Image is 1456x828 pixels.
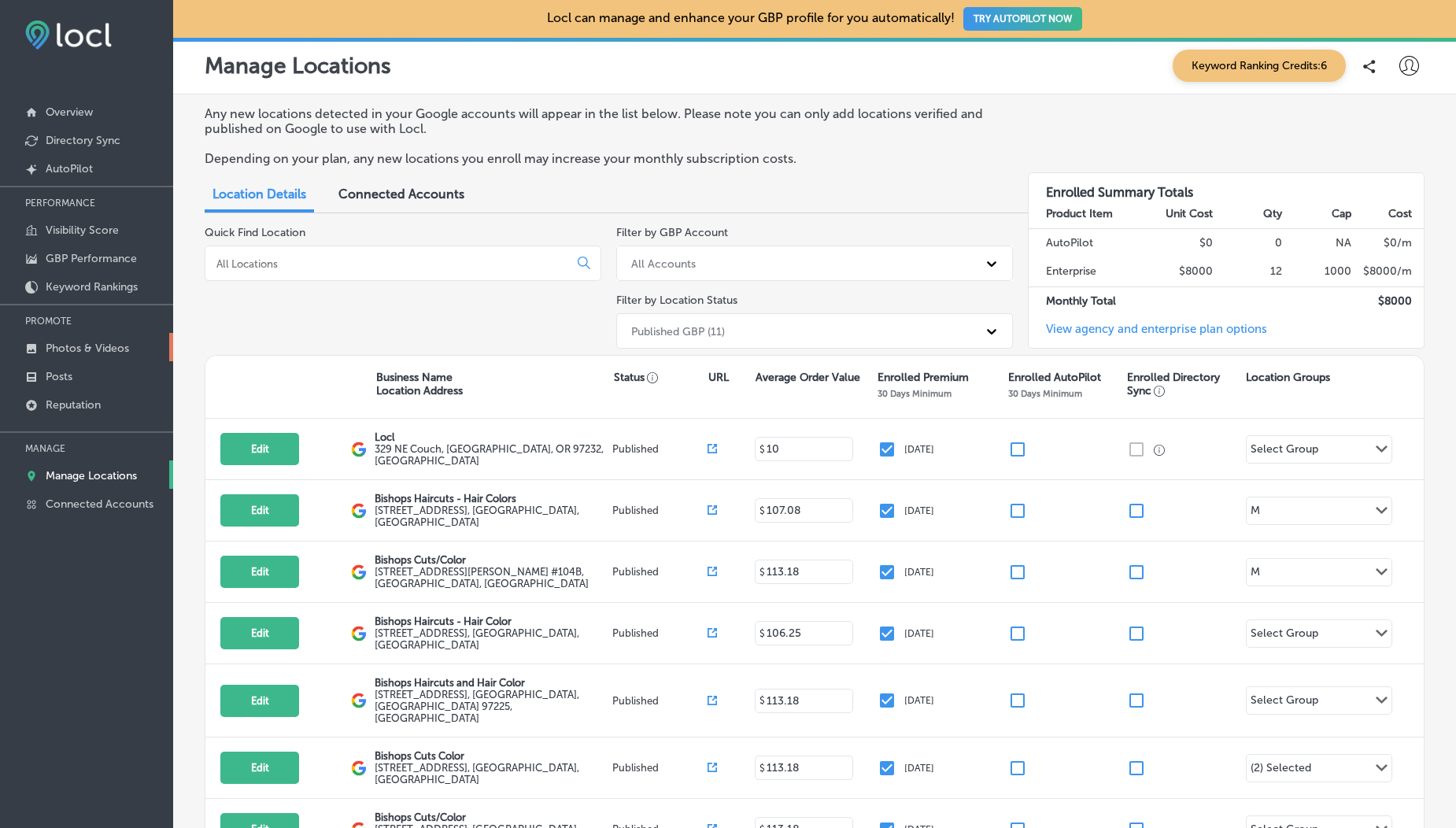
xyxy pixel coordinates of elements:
[904,505,934,516] p: [DATE]
[375,493,608,505] p: Bishops Haircuts - Hair Colors
[708,371,729,384] p: URL
[614,371,708,384] p: Status
[1029,173,1424,200] h3: Enrolled Summary Totals
[46,162,93,176] p: AutoPilot
[1251,442,1318,460] div: Select Group
[375,627,608,651] label: [STREET_ADDRESS] , [GEOGRAPHIC_DATA], [GEOGRAPHIC_DATA]
[46,398,101,412] p: Reputation
[220,685,299,717] button: Edit
[1029,257,1144,286] td: Enterprise
[1352,257,1424,286] td: $ 8000 /m
[612,443,708,455] p: Published
[1029,286,1144,316] td: Monthly Total
[46,105,93,119] p: Overview
[212,187,306,201] span: Location Details
[612,695,708,707] p: Published
[375,431,608,443] p: Locl
[631,324,725,338] div: Published GBP (11)
[351,564,367,580] img: logo
[1251,693,1318,712] div: Select Group
[904,628,934,639] p: [DATE]
[878,388,952,399] p: 30 Days Minimum
[1214,257,1283,286] td: 12
[1283,257,1352,286] td: 1000
[612,566,708,578] p: Published
[46,224,119,237] p: Visibility Score
[220,752,299,784] button: Edit
[759,567,765,578] p: $
[1127,371,1238,397] p: Enrolled Directory Sync
[759,763,765,774] p: $
[904,695,934,706] p: [DATE]
[1283,200,1352,229] th: Cap
[205,151,998,166] p: Depending on your plan, any new locations you enroll may increase your monthly subscription costs.
[46,280,138,294] p: Keyword Rankings
[351,503,367,519] img: logo
[215,257,565,271] input: All Locations
[878,371,969,384] p: Enrolled Premium
[1352,200,1424,229] th: Cost
[616,226,728,239] label: Filter by GBP Account
[1214,228,1283,257] td: 0
[46,370,72,383] p: Posts
[375,689,608,724] label: [STREET_ADDRESS] , [GEOGRAPHIC_DATA], [GEOGRAPHIC_DATA] 97225, [GEOGRAPHIC_DATA]
[375,750,608,762] p: Bishops Cuts Color
[46,134,120,147] p: Directory Sync
[1144,228,1214,257] td: $0
[46,497,153,511] p: Connected Accounts
[220,556,299,588] button: Edit
[1283,228,1352,257] td: NA
[205,106,998,136] p: Any new locations detected in your Google accounts will appear in the list below. Please note you...
[616,294,737,307] label: Filter by Location Status
[220,617,299,649] button: Edit
[205,226,305,239] label: Quick Find Location
[375,443,608,467] label: 329 NE Couch , [GEOGRAPHIC_DATA], OR 97232, [GEOGRAPHIC_DATA]
[759,695,765,706] p: $
[25,20,112,50] img: fda3e92497d09a02dc62c9cd864e3231.png
[612,762,708,774] p: Published
[351,442,367,457] img: logo
[1173,50,1346,82] span: Keyword Ranking Credits: 6
[338,187,464,201] span: Connected Accounts
[205,53,391,79] p: Manage Locations
[1352,286,1424,316] td: $ 8000
[1008,371,1101,384] p: Enrolled AutoPilot
[220,433,299,465] button: Edit
[1251,761,1311,779] div: (2) Selected
[376,371,463,397] p: Business Name Location Address
[756,371,860,384] p: Average Order Value
[904,567,934,578] p: [DATE]
[375,811,608,823] p: Bishops Cuts/Color
[1352,228,1424,257] td: $ 0 /m
[631,257,696,270] div: All Accounts
[1214,200,1283,229] th: Qty
[759,628,765,639] p: $
[904,444,934,455] p: [DATE]
[759,505,765,516] p: $
[1029,322,1267,348] a: View agency and enterprise plan options
[375,505,608,528] label: [STREET_ADDRESS] , [GEOGRAPHIC_DATA], [GEOGRAPHIC_DATA]
[1046,207,1113,220] strong: Product Item
[375,762,608,785] label: [STREET_ADDRESS] , [GEOGRAPHIC_DATA], [GEOGRAPHIC_DATA]
[1251,504,1260,522] div: M
[1144,257,1214,286] td: $8000
[612,505,708,516] p: Published
[963,7,1082,31] button: TRY AUTOPILOT NOW
[375,615,608,627] p: Bishops Haircuts - Hair Color
[904,763,934,774] p: [DATE]
[351,626,367,641] img: logo
[1008,388,1082,399] p: 30 Days Minimum
[351,693,367,708] img: logo
[1246,371,1330,384] p: Location Groups
[46,342,129,355] p: Photos & Videos
[46,252,137,265] p: GBP Performance
[46,469,137,482] p: Manage Locations
[1144,200,1214,229] th: Unit Cost
[612,627,708,639] p: Published
[375,566,608,590] label: [STREET_ADDRESS][PERSON_NAME] #104B , [GEOGRAPHIC_DATA], [GEOGRAPHIC_DATA]
[1251,627,1318,645] div: Select Group
[375,677,608,689] p: Bishops Haircuts and Hair Color
[1029,228,1144,257] td: AutoPilot
[759,444,765,455] p: $
[375,554,608,566] p: Bishops Cuts/Color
